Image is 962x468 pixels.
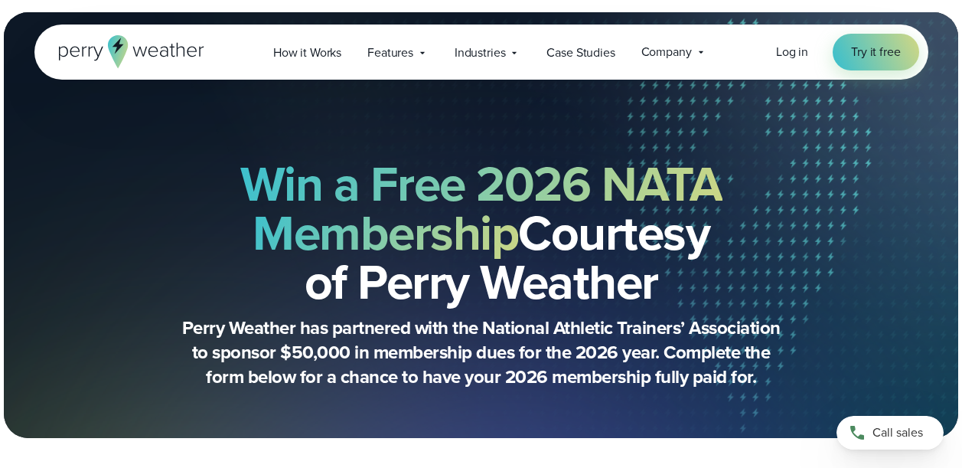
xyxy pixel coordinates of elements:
span: Log in [776,43,808,61]
a: How it Works [260,37,354,68]
span: Call sales [872,424,923,442]
a: Try it free [833,34,918,70]
span: Case Studies [546,44,615,62]
strong: Win a Free 2026 NATA Membership [240,148,722,269]
h2: Courtesy of Perry Weather [111,159,852,306]
a: Call sales [836,416,944,450]
p: Perry Weather has partnered with the National Athletic Trainers’ Association to sponsor $50,000 i... [175,316,788,389]
span: How it Works [273,44,341,62]
span: Company [641,43,692,61]
span: Try it free [851,43,900,61]
a: Log in [776,43,808,61]
span: Industries [455,44,506,62]
span: Features [367,44,413,62]
a: Case Studies [533,37,628,68]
